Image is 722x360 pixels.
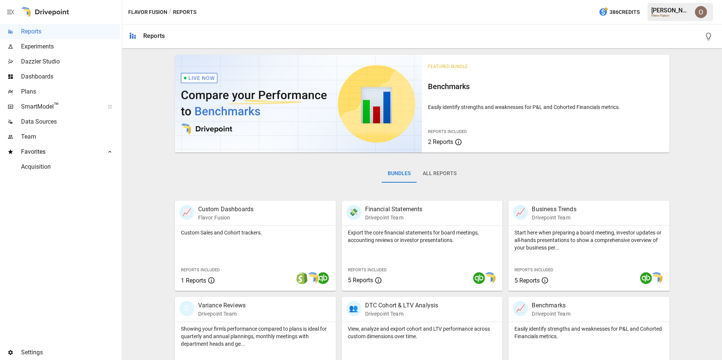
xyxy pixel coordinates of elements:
[306,272,319,284] img: smart model
[348,325,497,340] p: View, analyze and export cohort and LTV performance across custom dimensions over time.
[348,277,373,284] span: 5 Reports
[181,268,220,272] span: Reports Included
[651,272,663,284] img: smart model
[198,205,254,214] p: Custom Dashboards
[651,14,690,17] div: Flavor Fusion
[513,205,528,220] div: 📈
[21,132,120,141] span: Team
[21,147,99,156] span: Favorites
[428,138,453,145] span: 2 Reports
[317,272,329,284] img: quickbooks
[428,103,663,111] p: Easily identify strengths and weaknesses for P&L and Cohorted Financials metrics.
[651,7,690,14] div: [PERSON_NAME]
[513,301,528,316] div: 📈
[695,6,707,18] img: Oleksii Flok
[179,301,194,316] div: 🗓
[198,301,246,310] p: Variance Reviews
[640,272,652,284] img: quickbooks
[198,310,246,318] p: Drivepoint Team
[198,214,254,221] p: Flavor Fusion
[484,272,496,284] img: smart model
[365,214,423,221] p: Drivepoint Team
[21,87,120,96] span: Plans
[690,2,711,23] button: Oleksii Flok
[21,72,120,81] span: Dashboards
[54,101,59,110] span: ™
[514,268,553,272] span: Reports Included
[179,205,194,220] div: 📈
[21,57,120,66] span: Dazzler Studio
[346,205,361,220] div: 💸
[128,8,167,17] button: Flavor Fusion
[21,102,99,111] span: SmartModel
[428,129,467,134] span: Reports Included
[365,310,438,318] p: Drivepoint Team
[532,310,570,318] p: Drivepoint Team
[296,272,308,284] img: shopify
[348,268,387,272] span: Reports Included
[21,117,120,126] span: Data Sources
[610,8,640,17] span: 386 Credits
[428,64,468,69] span: Featured Bundle
[428,80,663,92] h6: Benchmarks
[175,55,422,153] img: video thumbnail
[348,229,497,244] p: Export the core financial statements for board meetings, accounting reviews or investor presentat...
[365,301,438,310] p: DTC Cohort & LTV Analysis
[21,162,120,171] span: Acquisition
[532,205,576,214] p: Business Trends
[21,42,120,51] span: Experiments
[514,277,540,284] span: 5 Reports
[143,32,165,39] div: Reports
[21,27,120,36] span: Reports
[532,301,570,310] p: Benchmarks
[514,229,663,251] p: Start here when preparing a board meeting, investor updates or all-hands presentations to show a ...
[417,165,463,183] button: All Reports
[382,165,417,183] button: Bundles
[181,229,330,236] p: Custom Sales and Cohort trackers.
[596,5,643,19] button: 386Credits
[169,8,171,17] div: /
[181,325,330,348] p: Showing your firm's performance compared to plans is ideal for quarterly and annual plannings, mo...
[181,277,206,284] span: 1 Reports
[532,214,576,221] p: Drivepoint Team
[514,325,663,340] p: Easily identify strengths and weaknesses for P&L and Cohorted Financials metrics.
[346,301,361,316] div: 👥
[365,205,423,214] p: Financial Statements
[21,348,120,357] span: Settings
[473,272,485,284] img: quickbooks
